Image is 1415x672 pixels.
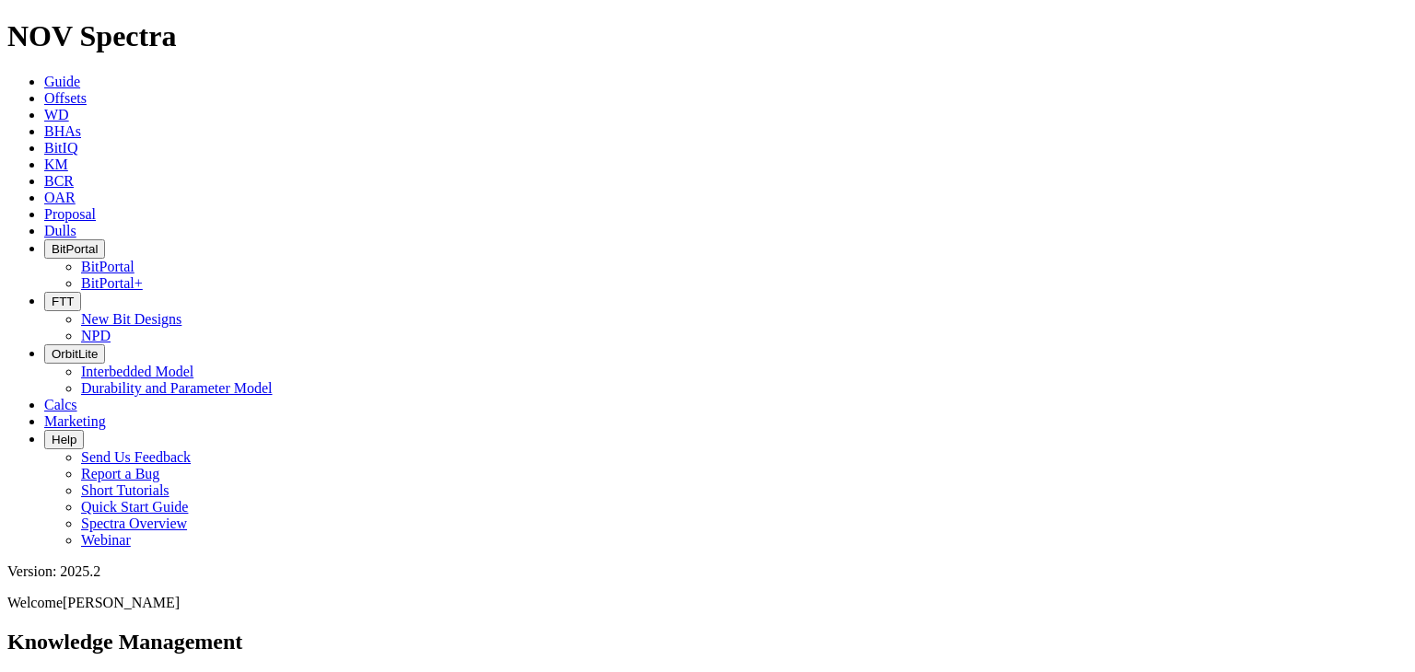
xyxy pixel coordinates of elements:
p: Welcome [7,595,1408,611]
a: Quick Start Guide [81,499,188,515]
a: Report a Bug [81,466,159,481]
span: OrbitLite [52,347,98,361]
a: WD [44,107,69,122]
a: New Bit Designs [81,311,181,327]
a: BitPortal [81,259,134,274]
a: Interbedded Model [81,364,193,379]
a: NPD [81,328,111,343]
button: OrbitLite [44,344,105,364]
a: BitPortal+ [81,275,143,291]
button: BitPortal [44,239,105,259]
a: BHAs [44,123,81,139]
div: Version: 2025.2 [7,563,1408,580]
a: BitIQ [44,140,77,156]
a: OAR [44,190,76,205]
a: Offsets [44,90,87,106]
span: Help [52,433,76,446]
span: FTT [52,295,74,308]
a: Calcs [44,397,77,412]
span: BitPortal [52,242,98,256]
a: Webinar [81,532,131,548]
a: Proposal [44,206,96,222]
a: Marketing [44,413,106,429]
a: Dulls [44,223,76,238]
button: Help [44,430,84,449]
a: Durability and Parameter Model [81,380,273,396]
a: Short Tutorials [81,482,170,498]
h2: Knowledge Management [7,630,1408,655]
a: Send Us Feedback [81,449,191,465]
h1: NOV Spectra [7,19,1408,53]
button: FTT [44,292,81,311]
a: Guide [44,74,80,89]
a: Spectra Overview [81,516,187,531]
a: KM [44,156,68,172]
span: [PERSON_NAME] [63,595,180,610]
a: BCR [44,173,74,189]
